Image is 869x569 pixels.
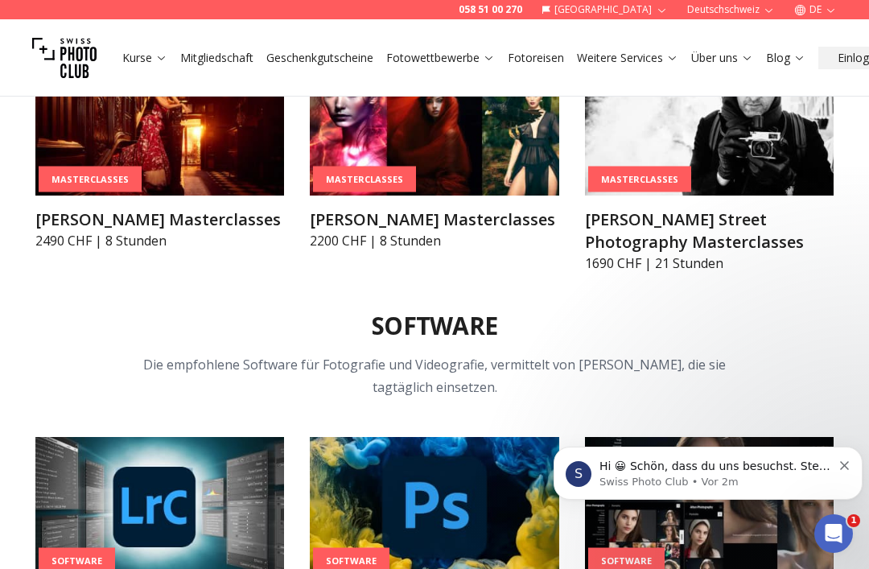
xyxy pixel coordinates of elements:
[122,50,167,66] a: Kurse
[143,356,726,396] span: Die empfohlene Software für Fotografie und Videografie, vermittelt von [PERSON_NAME], die sie tag...
[760,47,812,69] button: Blog
[372,311,497,340] h2: Software
[313,166,416,192] div: MasterClasses
[174,47,260,69] button: Mitgliedschaft
[585,208,834,254] h3: [PERSON_NAME] Street Photography Masterclasses
[310,208,558,231] h3: [PERSON_NAME] Masterclasses
[35,208,284,231] h3: [PERSON_NAME] Masterclasses
[847,514,860,527] span: 1
[32,26,97,90] img: Swiss photo club
[260,47,380,69] button: Geschenkgutscheine
[310,56,558,196] img: Marco Benedetti Masterclasses
[691,50,753,66] a: Über uns
[588,166,691,192] div: MasterClasses
[35,231,284,250] p: 2490 CHF | 8 Stunden
[180,50,253,66] a: Mitgliedschaft
[310,56,558,250] a: Marco Benedetti MasterclassesMasterClasses[PERSON_NAME] Masterclasses2200 CHF | 8 Stunden
[766,50,805,66] a: Blog
[501,47,570,69] button: Fotoreisen
[35,56,284,250] a: Lindsay Adler MasterclassesMasterClasses[PERSON_NAME] Masterclasses2490 CHF | 8 Stunden
[266,50,373,66] a: Geschenkgutscheine
[310,231,558,250] p: 2200 CHF | 8 Stunden
[585,56,834,196] img: Phil Penman Street Photography Masterclasses
[685,47,760,69] button: Über uns
[380,47,501,69] button: Fotowettbewerbe
[570,47,685,69] button: Weitere Services
[35,56,284,196] img: Lindsay Adler Masterclasses
[547,413,869,526] iframe: Intercom notifications Nachricht
[459,3,522,16] a: 058 51 00 270
[585,254,834,273] p: 1690 CHF | 21 Stunden
[585,56,834,273] a: Phil Penman Street Photography MasterclassesMasterClasses[PERSON_NAME] Street Photography Masterc...
[577,50,678,66] a: Weitere Services
[39,166,142,192] div: MasterClasses
[814,514,853,553] iframe: Intercom live chat
[116,47,174,69] button: Kurse
[508,50,564,66] a: Fotoreisen
[386,50,495,66] a: Fotowettbewerbe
